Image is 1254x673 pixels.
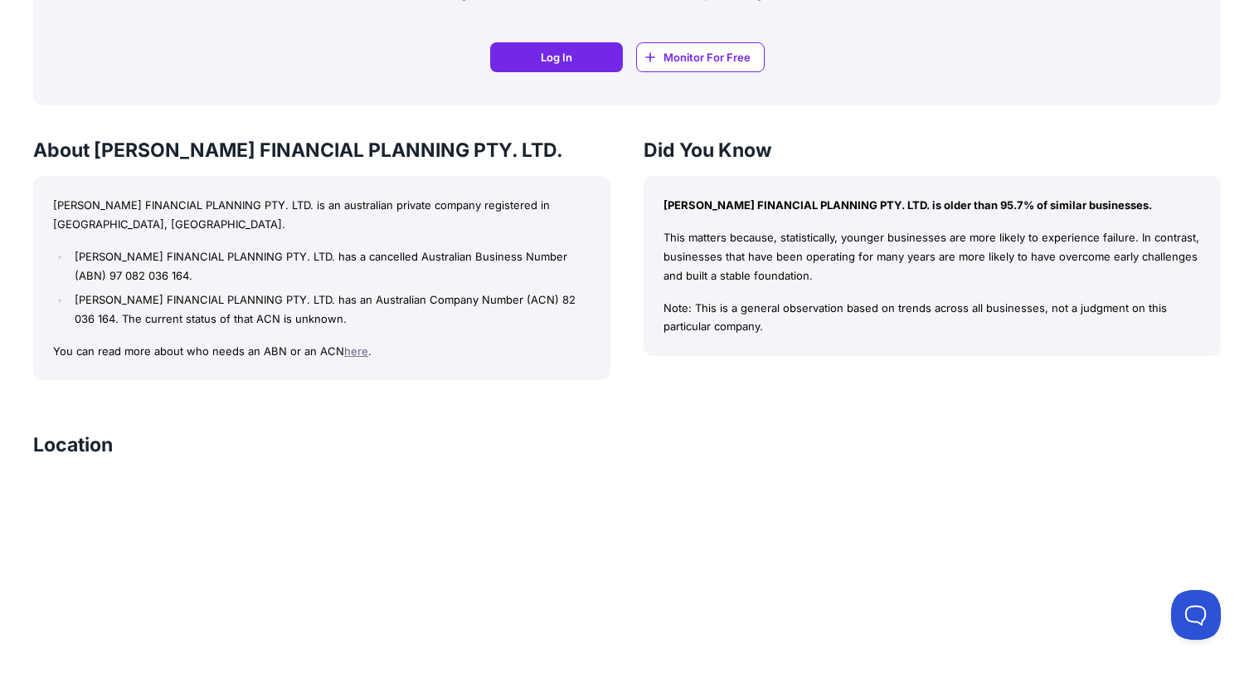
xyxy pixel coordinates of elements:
a: Monitor For Free [636,42,765,72]
iframe: Toggle Customer Support [1171,590,1221,640]
h3: Location [33,433,113,457]
p: [PERSON_NAME] FINANCIAL PLANNING PTY. LTD. is older than 95.7% of similar businesses. [663,196,1201,215]
p: Note: This is a general observation based on trends across all businesses, not a judgment on this... [663,299,1201,337]
a: here [344,344,368,358]
span: Monitor For Free [663,49,751,66]
li: [PERSON_NAME] FINANCIAL PLANNING PTY. LTD. has a cancelled Australian Business Number (ABN) 97 08... [70,247,591,285]
p: You can read more about who needs an ABN or an ACN . [53,342,591,361]
li: [PERSON_NAME] FINANCIAL PLANNING PTY. LTD. has an Australian Company Number (ACN) 82 036 164. The... [70,290,591,329]
p: This matters because, statistically, younger businesses are more likely to experience failure. In... [663,228,1201,285]
h3: About [PERSON_NAME] FINANCIAL PLANNING PTY. LTD. [33,139,610,163]
h3: Did You Know [644,139,1221,163]
a: Log In [490,42,623,72]
span: Log In [541,49,572,66]
p: [PERSON_NAME] FINANCIAL PLANNING PTY. LTD. is an australian private company registered in [GEOGRA... [53,196,591,234]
